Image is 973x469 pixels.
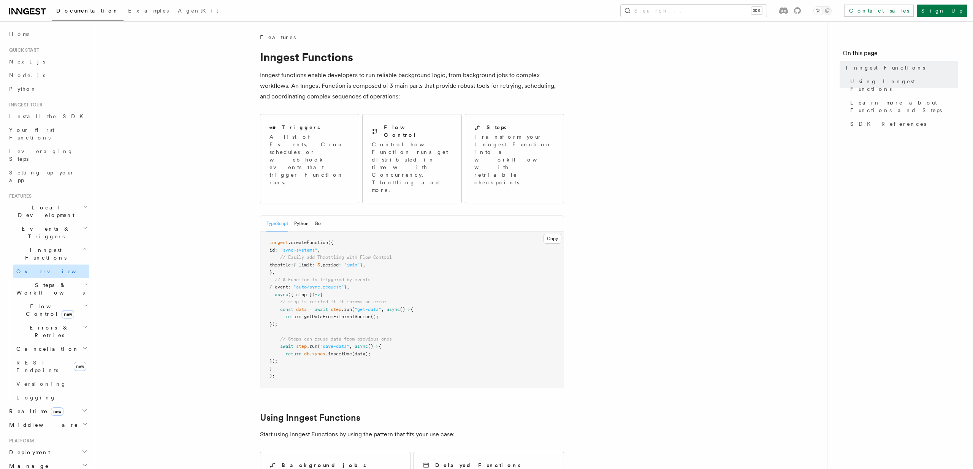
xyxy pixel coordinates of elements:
span: "1min" [344,262,360,268]
span: Node.js [9,72,45,78]
kbd: ⌘K [751,7,762,14]
span: { [379,344,381,349]
span: => [373,344,379,349]
span: , [272,269,275,275]
span: period [323,262,339,268]
span: id [269,247,275,253]
h4: On this page [843,49,958,61]
span: Quick start [6,47,39,53]
span: Examples [128,8,169,14]
span: "sync-systems" [280,247,317,253]
span: Leveraging Steps [9,148,73,162]
button: Flow Controlnew [13,299,89,321]
span: Steps & Workflows [13,281,85,296]
a: Inngest Functions [843,61,958,74]
span: .run [341,307,352,312]
span: "save-data" [320,344,349,349]
span: // step is retried if it throws an error [280,299,387,304]
span: throttle [269,262,291,268]
span: Cancellation [13,345,79,353]
span: }); [269,322,277,327]
span: } [269,269,272,275]
span: Using Inngest Functions [850,78,958,93]
span: Documentation [56,8,119,14]
span: // Steps can reuse data from previous ones [280,336,392,342]
button: Cancellation [13,342,89,356]
span: . [309,351,312,357]
span: Learn more about Functions and Steps [850,99,958,114]
span: , [320,262,323,268]
button: Deployment [6,445,89,459]
h2: Background jobs [282,461,366,469]
span: Inngest Functions [846,64,925,71]
a: Examples [124,2,173,21]
a: Flow ControlControl how Function runs get distributed in time with Concurrency, Throttling and more. [362,114,461,203]
span: step [296,344,307,349]
button: Middleware [6,418,89,432]
span: Inngest Functions [6,246,82,261]
span: Local Development [6,204,83,219]
a: AgentKit [173,2,223,21]
span: () [368,344,373,349]
span: Realtime [6,407,63,415]
span: Overview [16,268,95,274]
span: Platform [6,438,34,444]
span: inngest [269,240,288,245]
span: new [74,362,86,371]
span: Your first Functions [9,127,54,141]
span: { limit [293,262,312,268]
button: Toggle dark mode [813,6,832,15]
span: : [291,262,293,268]
p: Control how Function runs get distributed in time with Concurrency, Throttling and more. [372,141,452,194]
span: syncs [312,351,325,357]
span: return [285,351,301,357]
span: async [387,307,400,312]
span: { [320,292,323,297]
button: Search...⌘K [621,5,767,17]
a: StepsTransform your Inngest Function into a workflow with retriable checkpoints. [465,114,564,203]
a: Sign Up [917,5,967,17]
span: .insertOne [325,351,352,357]
span: , [363,262,365,268]
span: Deployment [6,448,50,456]
a: Using Inngest Functions [260,412,360,423]
span: getDataFromExternalSource [304,314,371,319]
a: Overview [13,265,89,278]
span: async [275,292,288,297]
a: Next.js [6,55,89,68]
p: Start using Inngest Functions by using the pattern that fits your use case: [260,429,564,440]
span: AgentKit [178,8,218,14]
span: Events & Triggers [6,225,83,240]
span: () [400,307,405,312]
span: , [317,247,320,253]
span: } [360,262,363,268]
span: Next.js [9,59,45,65]
h1: Inngest Functions [260,50,564,64]
span: REST Endpoints [16,360,58,373]
h2: Flow Control [384,124,452,139]
p: A list of Events, Cron schedules or webhook events that trigger Function runs. [269,133,350,186]
span: new [62,310,74,318]
h2: Steps [486,124,507,131]
span: => [405,307,410,312]
span: Logging [16,395,56,401]
a: Home [6,27,89,41]
span: ({ [328,240,333,245]
button: Errors & Retries [13,321,89,342]
span: async [355,344,368,349]
span: new [51,407,63,416]
a: Documentation [52,2,124,21]
span: await [280,344,293,349]
span: : [312,262,315,268]
span: Setting up your app [9,170,74,183]
h2: Delayed Functions [435,461,521,469]
a: Learn more about Functions and Steps [847,96,958,117]
a: Leveraging Steps [6,144,89,166]
a: TriggersA list of Events, Cron schedules or webhook events that trigger Function runs. [260,114,359,203]
button: TypeScript [266,216,288,231]
button: Go [315,216,321,231]
span: db [304,351,309,357]
span: Middleware [6,421,78,429]
span: await [315,307,328,312]
a: Install the SDK [6,109,89,123]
